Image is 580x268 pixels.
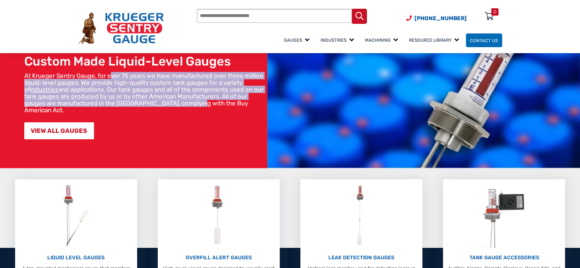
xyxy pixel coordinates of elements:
[409,38,459,43] span: Resource Library
[31,86,58,93] a: industries
[470,38,498,43] span: Contact Us
[161,254,276,262] p: OVERFILL ALERT GAUGES
[320,38,354,43] span: Industries
[365,38,398,43] span: Machining
[361,32,405,48] a: Machining
[493,8,496,16] div: 0
[304,254,419,262] p: LEAK DETECTION GAUGES
[18,254,133,262] p: LIQUID LEVEL GAUGES
[405,32,466,48] a: Resource Library
[406,14,467,22] a: Phone Number (920) 434-8860
[414,15,467,22] span: [PHONE_NUMBER]
[447,254,562,262] p: TANK GAUGE ACCESSORIES
[78,12,164,44] img: Krueger Sentry Gauge
[476,183,532,248] img: Tank Gauge Accessories
[24,72,264,114] p: At Krueger Sentry Gauge, for over 75 years we have manufactured over three million liquid-level g...
[267,23,580,168] img: bg_hero_bannerksentry
[466,33,502,48] a: Contact Us
[24,54,264,69] h1: Custom Made Liquid-Level Gauges
[280,32,316,48] a: Gauges
[284,38,309,43] span: Gauges
[24,122,94,139] a: VIEW ALL GAUGES
[58,183,94,248] img: Liquid Level Gauges
[348,183,375,248] img: Leak Detection Gauges
[204,183,234,248] img: Overfill Alert Gauges
[316,32,361,48] a: Industries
